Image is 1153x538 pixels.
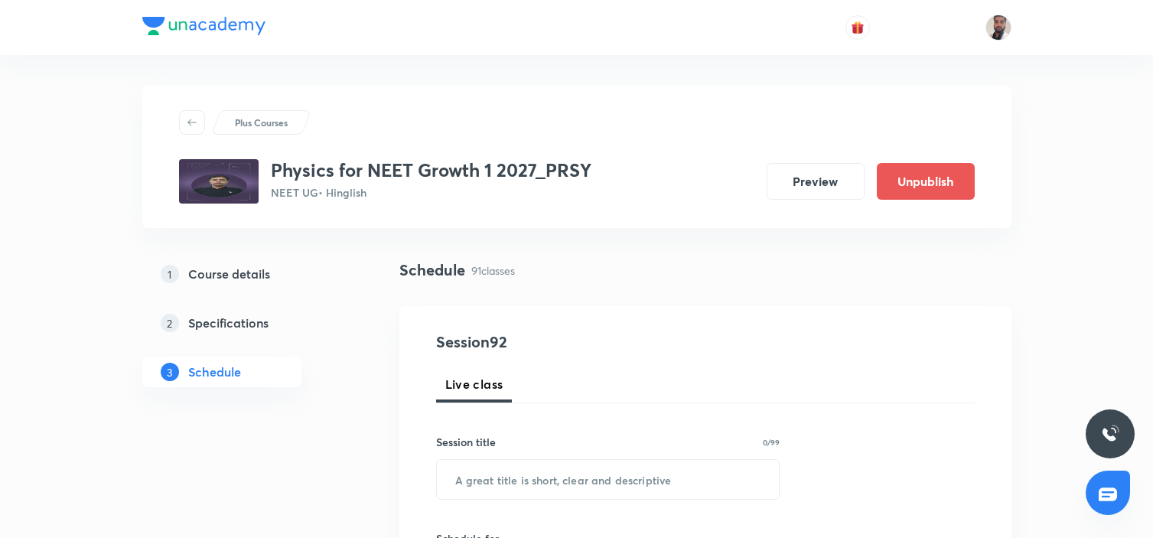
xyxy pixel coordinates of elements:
[161,314,179,332] p: 2
[179,159,259,204] img: bfb050e362a449d299486d62e360f3bb.jpg
[445,375,503,393] span: Live class
[188,363,241,381] h5: Schedule
[436,434,496,450] h6: Session title
[161,265,179,283] p: 1
[271,184,591,201] p: NEET UG • Hinglish
[436,331,715,354] h4: Session 92
[877,163,975,200] button: Unpublish
[142,17,265,39] a: Company Logo
[142,308,350,338] a: 2Specifications
[188,265,270,283] h5: Course details
[845,15,870,40] button: avatar
[271,159,591,181] h3: Physics for NEET Growth 1 2027_PRSY
[851,21,865,34] img: avatar
[142,17,265,35] img: Company Logo
[763,439,780,446] p: 0/99
[1101,425,1119,443] img: ttu
[188,314,269,332] h5: Specifications
[399,259,465,282] h4: Schedule
[437,460,780,499] input: A great title is short, clear and descriptive
[142,259,350,289] a: 1Course details
[767,163,865,200] button: Preview
[161,363,179,381] p: 3
[471,262,515,279] p: 91 classes
[235,116,288,129] p: Plus Courses
[985,15,1011,41] img: SHAHNAWAZ AHMAD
